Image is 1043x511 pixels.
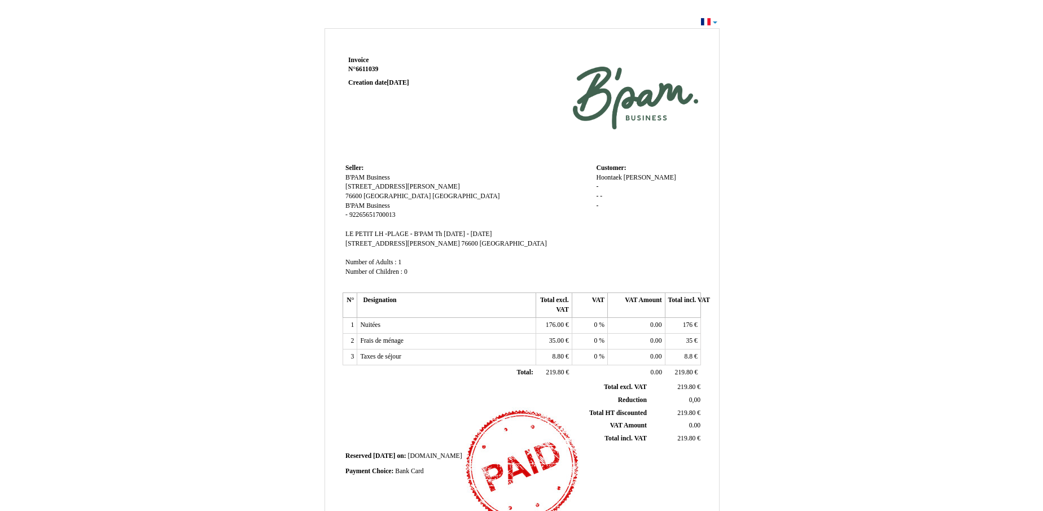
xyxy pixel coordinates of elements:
td: € [665,334,700,350]
span: 35 [686,337,693,344]
span: [GEOGRAPHIC_DATA] [480,240,547,247]
td: 1 [343,318,357,334]
span: [DOMAIN_NAME] [408,452,462,460]
td: € [649,407,703,420]
th: Total excl. VAT [536,293,572,318]
td: % [572,349,607,365]
td: € [536,334,572,350]
span: Payment Choice: [345,468,393,475]
span: 176.00 [546,321,564,329]
span: 0.00 [651,369,662,376]
th: VAT Amount [608,293,665,318]
span: 35.00 [549,337,564,344]
span: - [600,193,602,200]
span: [PERSON_NAME] [624,174,676,181]
span: 76600 [345,193,362,200]
span: Business [366,202,390,209]
span: 0.00 [650,353,661,360]
span: Number of Children : [345,268,402,276]
span: - [596,202,598,209]
span: 0 [594,321,598,329]
span: Total HT discounted [589,409,647,417]
th: VAT [572,293,607,318]
span: 8.8 [685,353,693,360]
span: Total incl. VAT [604,435,647,442]
span: Reserved [345,452,371,460]
span: Customer: [596,164,626,172]
td: € [536,349,572,365]
span: 176 [683,321,693,329]
span: 0.00 [650,337,661,344]
td: € [649,381,703,394]
strong: N° [348,65,483,74]
span: [GEOGRAPHIC_DATA] [432,193,499,200]
span: 0 [594,337,598,344]
span: 76600 [462,240,478,247]
span: - [596,193,598,200]
span: [STREET_ADDRESS][PERSON_NAME] [345,240,460,247]
span: 0.00 [689,422,700,429]
span: Nuitées [360,321,380,329]
span: on: [397,452,406,460]
span: 92265651700013 [349,211,396,219]
span: Total: [516,369,533,376]
span: Frais de ménage [360,337,404,344]
th: Designation [357,293,536,318]
th: N° [343,293,357,318]
span: [DATE] [387,79,409,86]
span: LE PETIT LH -PLAGE - B'PAM [345,230,433,238]
span: Hoontaek [596,174,621,181]
span: Number of Adults : [345,259,397,266]
span: 1 [398,259,402,266]
img: logo [573,56,698,141]
span: B'PAM Business [345,174,390,181]
span: [DATE] [373,452,395,460]
span: Total excl. VAT [604,383,647,391]
th: Total incl. VAT [665,293,700,318]
span: 219.80 [675,369,693,376]
td: € [665,318,700,334]
span: Bank Card [395,468,423,475]
span: 6611039 [356,65,378,73]
span: 219.80 [546,369,564,376]
span: Th [DATE] - [DATE] [435,230,492,238]
span: Taxes de séjour [360,353,401,360]
td: % [572,318,607,334]
span: Seller: [345,164,363,172]
span: 8.80 [553,353,564,360]
strong: Creation date [348,79,409,86]
span: Reduction [618,396,647,404]
span: - [345,211,348,219]
span: 219.80 [677,383,695,391]
td: € [665,365,700,381]
span: 0 [404,268,407,276]
span: [STREET_ADDRESS][PERSON_NAME] [345,183,460,190]
span: 0,00 [689,396,700,404]
span: [GEOGRAPHIC_DATA] [363,193,431,200]
td: € [665,349,700,365]
span: Invoice [348,56,369,64]
td: € [536,365,572,381]
span: 219.80 [677,409,695,417]
span: 0 [594,353,598,360]
span: 219.80 [677,435,695,442]
td: 2 [343,334,357,350]
span: B'PAM [345,202,365,209]
td: € [649,433,703,446]
span: - [596,183,598,190]
td: % [572,334,607,350]
td: € [536,318,572,334]
span: 0.00 [650,321,661,329]
span: VAT Amount [610,422,647,429]
td: 3 [343,349,357,365]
